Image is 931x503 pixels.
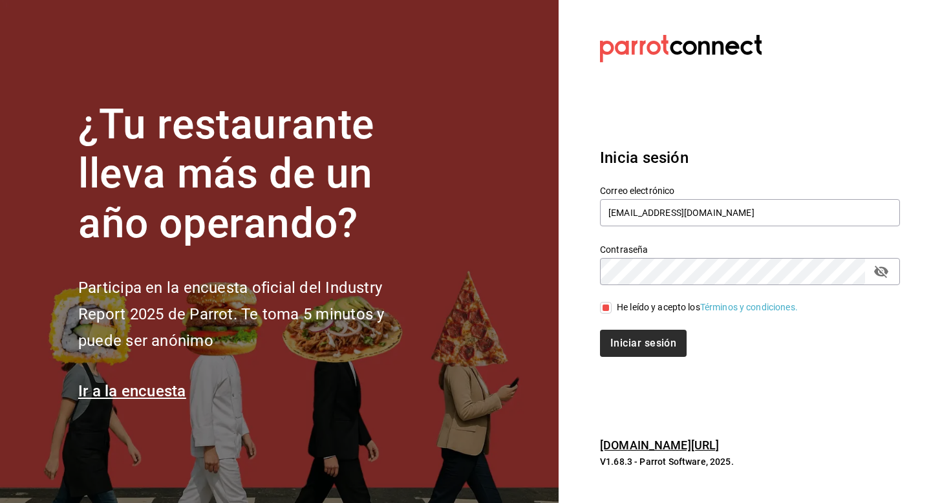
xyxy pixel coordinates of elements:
label: Correo electrónico [600,186,900,195]
button: Iniciar sesión [600,330,687,357]
p: V1.68.3 - Parrot Software, 2025. [600,455,900,468]
label: Contraseña [600,244,900,253]
a: Ir a la encuesta [78,382,186,400]
a: [DOMAIN_NAME][URL] [600,438,719,452]
a: Términos y condiciones. [700,302,798,312]
button: passwordField [870,261,892,283]
div: He leído y acepto los [617,301,798,314]
h1: ¿Tu restaurante lleva más de un año operando? [78,100,427,249]
h2: Participa en la encuesta oficial del Industry Report 2025 de Parrot. Te toma 5 minutos y puede se... [78,275,427,354]
input: Ingresa tu correo electrónico [600,199,900,226]
h3: Inicia sesión [600,146,900,169]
